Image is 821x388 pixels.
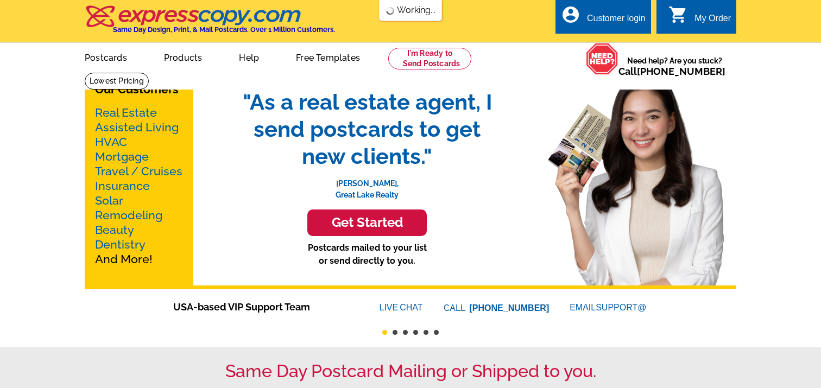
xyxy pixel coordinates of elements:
i: shopping_cart [668,5,688,24]
a: Get Started [231,209,503,236]
span: USA-based VIP Support Team [173,300,347,314]
button: 2 of 6 [393,330,397,335]
a: account_circle Customer login [561,12,646,26]
img: loading... [386,7,395,15]
a: Postcards [67,44,144,69]
img: help [586,43,618,75]
a: Free Templates [279,44,377,69]
span: Need help? Are you stuck? [618,55,731,77]
a: Remodeling [95,208,162,222]
h4: Same Day Design, Print, & Mail Postcards. Over 1 Million Customers. [113,26,335,34]
div: My Order [694,14,731,29]
button: 4 of 6 [413,330,418,335]
button: 5 of 6 [424,330,428,335]
button: 6 of 6 [434,330,439,335]
span: "As a real estate agent, I send postcards to get new clients." [231,88,503,170]
font: SUPPORT@ [596,301,648,314]
a: Assisted Living [95,120,179,134]
font: LIVE [380,301,400,314]
font: CALL [444,302,467,315]
i: account_circle [561,5,580,24]
a: Products [147,44,220,69]
div: Customer login [587,14,646,29]
p: Postcards mailed to your list or send directly to you. [231,241,503,268]
a: Real Estate [95,106,157,119]
p: And More! [95,105,183,266]
h1: Same Day Postcard Mailing or Shipped to you. [85,361,736,381]
button: 3 of 6 [403,330,408,335]
a: [PHONE_NUMBER] [470,303,550,313]
h3: Get Started [321,215,413,231]
a: [PHONE_NUMBER] [637,66,725,77]
a: Same Day Design, Print, & Mail Postcards. Over 1 Million Customers. [85,13,335,34]
a: LIVECHAT [380,303,423,312]
button: 1 of 6 [382,330,387,335]
a: Mortgage [95,150,149,163]
p: [PERSON_NAME], Great Lake Realty [231,170,503,201]
span: Call [618,66,725,77]
a: Insurance [95,179,150,193]
a: Beauty [95,223,134,237]
a: EMAILSUPPORT@ [570,303,648,312]
a: Travel / Cruises [95,164,182,178]
a: shopping_cart My Order [668,12,731,26]
a: Solar [95,194,123,207]
a: Help [222,44,276,69]
a: Dentistry [95,238,146,251]
a: HVAC [95,135,127,149]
